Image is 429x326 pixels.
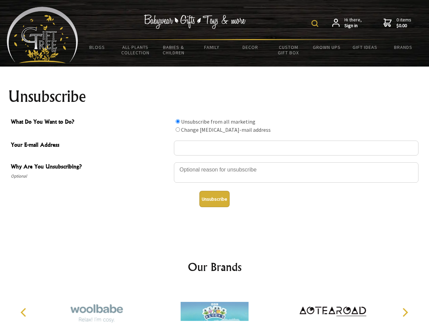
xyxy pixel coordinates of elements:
[144,15,246,29] img: Babywear - Gifts - Toys & more
[384,40,423,54] a: Brands
[181,118,255,125] label: Unsubscribe from all marketing
[11,162,171,172] span: Why Are You Unsubscribing?
[193,40,231,54] a: Family
[332,17,362,29] a: Hi there,Sign in
[181,126,271,133] label: Change [MEDICAL_DATA]-mail address
[344,23,362,29] strong: Sign in
[176,119,180,124] input: What Do You Want to Do?
[11,172,171,180] span: Optional
[396,23,411,29] strong: $0.00
[8,88,421,105] h1: Unsubscribe
[176,127,180,132] input: What Do You Want to Do?
[174,141,418,156] input: Your E-mail Address
[269,40,308,60] a: Custom Gift Box
[155,40,193,60] a: Babies & Children
[383,17,411,29] a: 0 items$0.00
[117,40,155,60] a: All Plants Collection
[344,17,362,29] span: Hi there,
[174,162,418,183] textarea: Why Are You Unsubscribing?
[11,141,171,150] span: Your E-mail Address
[199,191,230,207] button: Unsubscribe
[307,40,346,54] a: Grown Ups
[17,305,32,320] button: Previous
[396,17,411,29] span: 0 items
[346,40,384,54] a: Gift Ideas
[311,20,318,27] img: product search
[231,40,269,54] a: Decor
[7,7,78,63] img: Babyware - Gifts - Toys and more...
[397,305,412,320] button: Next
[14,259,416,275] h2: Our Brands
[78,40,117,54] a: BLOGS
[11,117,171,127] span: What Do You Want to Do?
